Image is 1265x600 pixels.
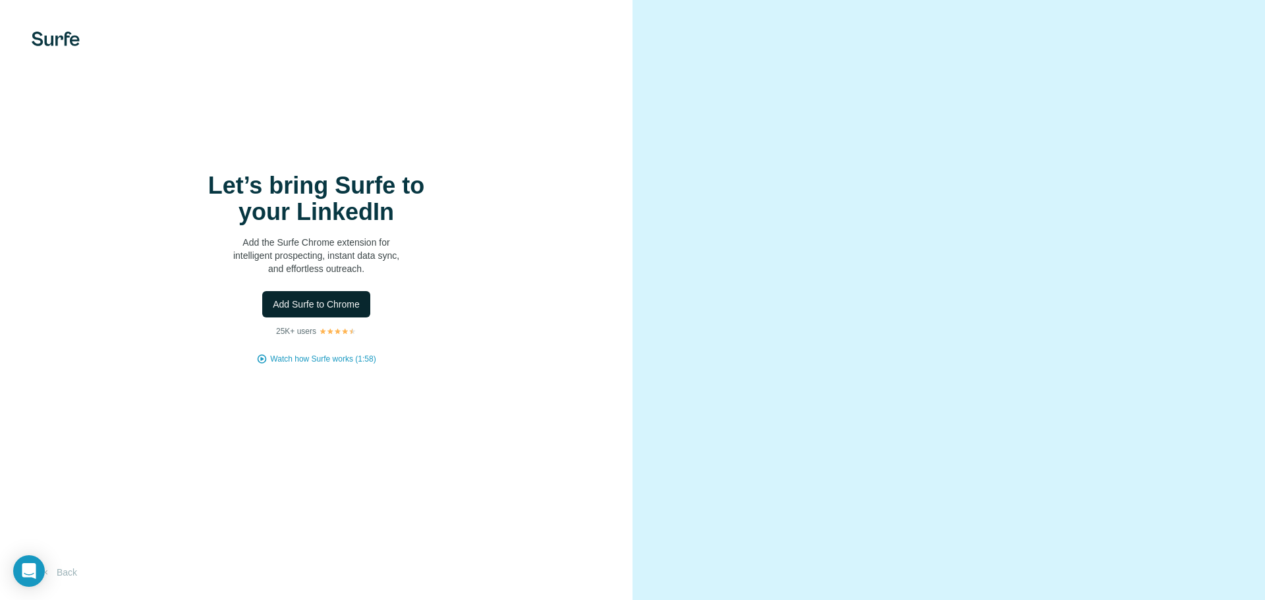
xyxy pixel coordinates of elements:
[13,555,45,587] div: Open Intercom Messenger
[184,173,448,225] h1: Let’s bring Surfe to your LinkedIn
[273,298,360,311] span: Add Surfe to Chrome
[32,560,86,584] button: Back
[32,32,80,46] img: Surfe's logo
[262,291,370,317] button: Add Surfe to Chrome
[319,327,356,335] img: Rating Stars
[276,325,316,337] p: 25K+ users
[184,236,448,275] p: Add the Surfe Chrome extension for intelligent prospecting, instant data sync, and effortless out...
[270,353,376,365] button: Watch how Surfe works (1:58)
